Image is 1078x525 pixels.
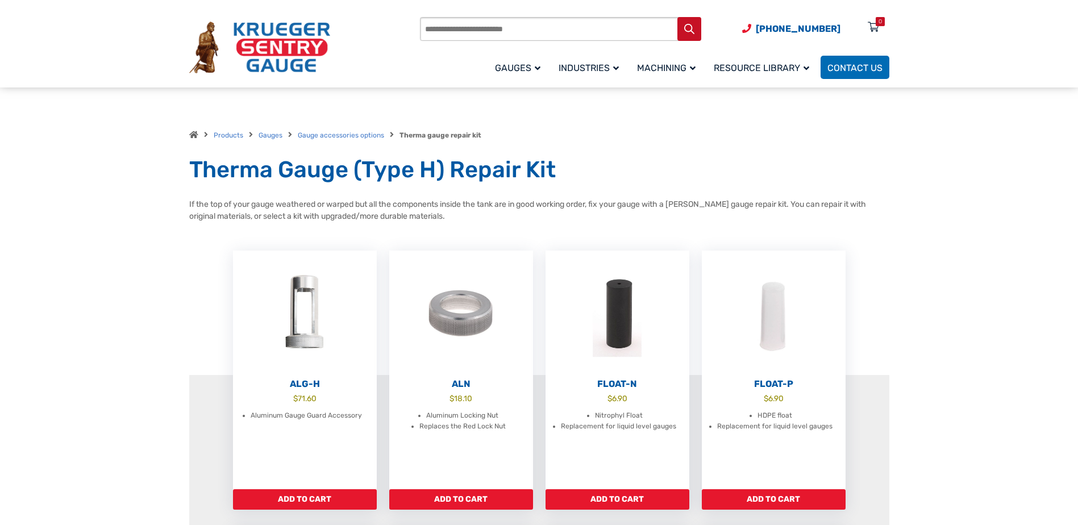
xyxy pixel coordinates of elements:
a: Products [214,131,243,139]
li: Nitrophyl Float [595,410,643,422]
a: ALG-H $71.60 Aluminum Gauge Guard Accessory [233,251,377,489]
img: ALN [389,251,533,376]
a: ALN $18.10 Aluminum Locking Nut Replaces the Red Lock Nut [389,251,533,489]
div: 0 [879,17,882,26]
a: Add to cart: “ALN” [389,489,533,510]
span: Machining [637,63,696,73]
li: Aluminum Locking Nut [426,410,498,422]
li: Replacement for liquid level gauges [717,421,833,432]
span: $ [449,394,454,403]
a: Add to cart: “ALG-H” [233,489,377,510]
span: $ [607,394,612,403]
span: Gauges [495,63,540,73]
a: Phone Number (920) 434-8860 [742,22,840,36]
span: $ [293,394,298,403]
span: Resource Library [714,63,809,73]
span: [PHONE_NUMBER] [756,23,840,34]
li: Replacement for liquid level gauges [561,421,676,432]
li: Aluminum Gauge Guard Accessory [251,410,362,422]
a: Float-N $6.90 Nitrophyl Float Replacement for liquid level gauges [546,251,689,489]
h2: ALN [389,378,533,390]
li: HDPE float [757,410,792,422]
a: Contact Us [821,56,889,79]
strong: Therma gauge repair kit [399,131,481,139]
bdi: 6.90 [607,394,627,403]
bdi: 71.60 [293,394,317,403]
h2: Float-N [546,378,689,390]
a: Gauges [488,54,552,81]
span: Industries [559,63,619,73]
a: Resource Library [707,54,821,81]
li: Replaces the Red Lock Nut [419,421,506,432]
bdi: 6.90 [764,394,784,403]
h2: ALG-H [233,378,377,390]
bdi: 18.10 [449,394,472,403]
a: Gauge accessories options [298,131,384,139]
img: Float-P [702,251,846,376]
img: Krueger Sentry Gauge [189,22,330,74]
a: Industries [552,54,630,81]
img: Float-N [546,251,689,376]
a: Gauges [259,131,282,139]
h1: Therma Gauge (Type H) Repair Kit [189,156,889,184]
a: Float-P $6.90 HDPE float Replacement for liquid level gauges [702,251,846,489]
span: Contact Us [827,63,883,73]
h2: Float-P [702,378,846,390]
a: Machining [630,54,707,81]
p: If the top of your gauge weathered or warped but all the components inside the tank are in good w... [189,198,889,222]
a: Add to cart: “Float-P” [702,489,846,510]
a: Add to cart: “Float-N” [546,489,689,510]
img: ALG-OF [233,251,377,376]
span: $ [764,394,768,403]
